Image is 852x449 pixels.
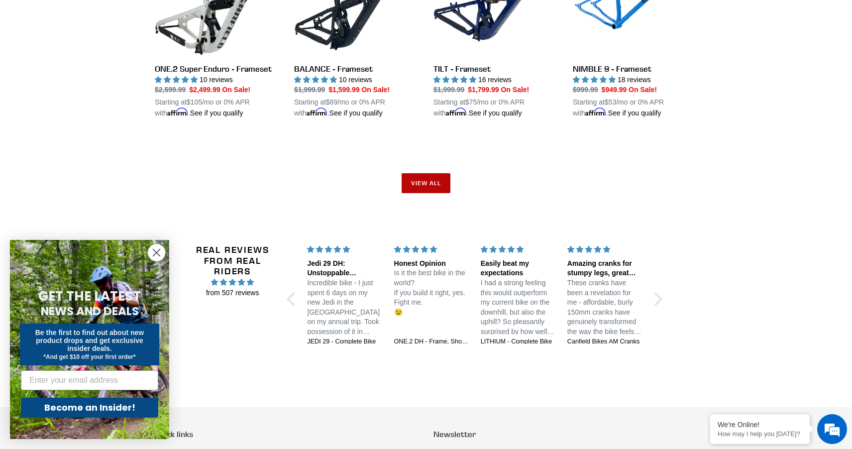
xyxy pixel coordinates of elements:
div: 5 stars [394,244,469,255]
p: How may I help you today? [718,430,802,438]
span: Be the first to find out about new product drops and get exclusive insider deals. [35,329,144,352]
div: Jedi 29 DH: Unstoppable confidence at speed! [307,259,382,278]
div: 5 stars [481,244,555,255]
span: GET THE LATEST [38,287,141,305]
a: ONE.2 DH - Frame, Shock + Fork [394,337,469,346]
button: Close dialog [148,244,165,261]
a: LITHIUM - Complete Bike [481,337,555,346]
div: 5 stars [567,244,642,255]
p: Newsletter [433,430,697,439]
p: Incredible bike - I just spent 6 days on my new Jedi in the [GEOGRAPHIC_DATA] on my annual trip. ... [307,278,382,337]
span: 4.96 stars [184,277,281,288]
h2: Real Reviews from Real Riders [184,244,281,277]
div: Easily beat my expectations [481,259,555,278]
span: NEWS AND DEALS [41,303,139,319]
span: from 507 reviews [184,288,281,298]
div: Amazing cranks for stumpy legs, great customer service too [567,259,642,278]
button: Become an Insider! [21,398,158,418]
a: Canfield Bikes AM Cranks [567,337,642,346]
span: *And get $10 off your first order* [43,353,135,360]
a: View all products in the STEALS AND DEALS collection [402,173,450,193]
p: I had a strong feeling this would outperform my current bike on the downhill, but also the uphill... [481,278,555,337]
p: Quick links [155,430,419,439]
div: 5 stars [307,244,382,255]
a: JEDI 29 - Complete Bike [307,337,382,346]
div: We're Online! [718,421,802,429]
input: Enter your email address [21,370,158,390]
div: Honest Opinion [394,259,469,269]
p: Is it the best bike in the world? If you build it right, yes. Fight me. 😉 [394,268,469,317]
p: These cranks have been a revelation for me - affordable, burly 150mm cranks have genuinely transf... [567,278,642,337]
